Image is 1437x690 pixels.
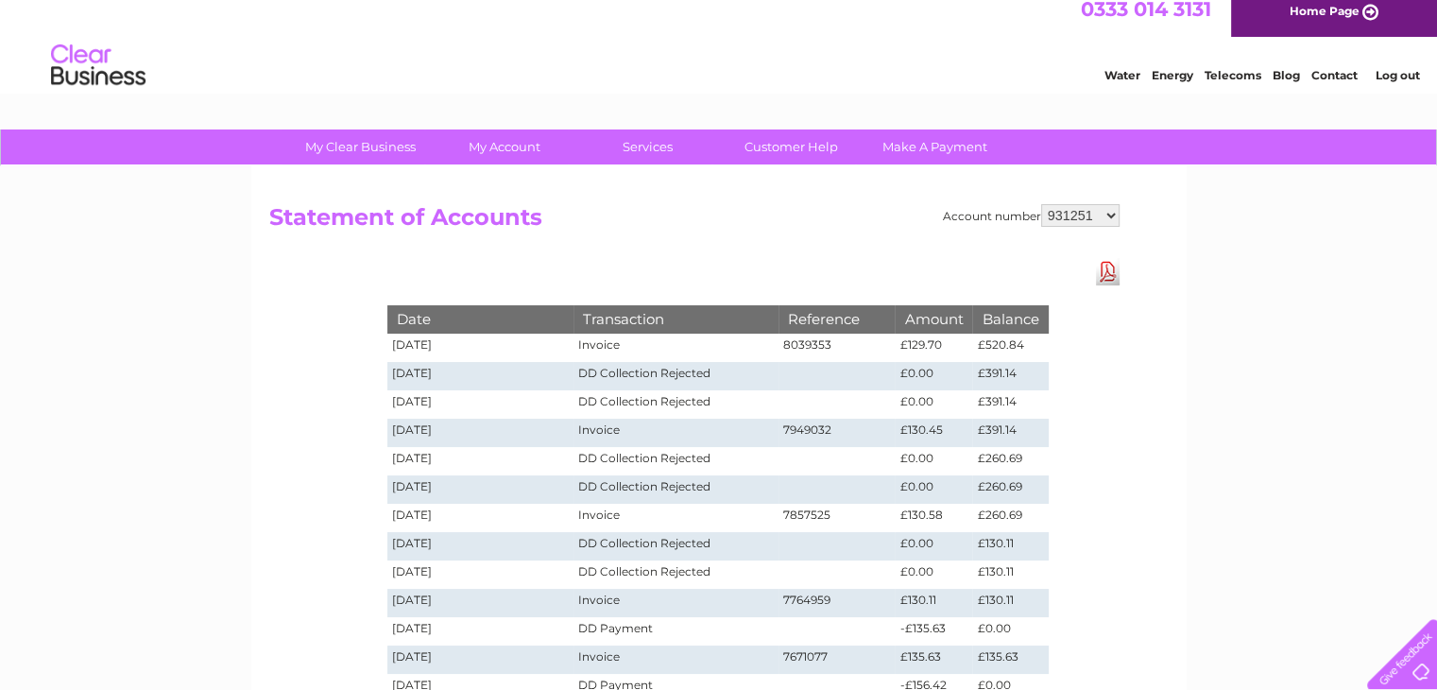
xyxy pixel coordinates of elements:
[895,561,972,589] td: £0.00
[570,129,726,164] a: Services
[387,589,574,617] td: [DATE]
[972,617,1048,646] td: £0.00
[387,419,574,447] td: [DATE]
[1273,80,1300,95] a: Blog
[778,334,896,362] td: 8039353
[426,129,582,164] a: My Account
[972,532,1048,561] td: £130.11
[387,334,574,362] td: [DATE]
[387,532,574,561] td: [DATE]
[895,617,972,646] td: -£135.63
[895,475,972,504] td: £0.00
[895,447,972,475] td: £0.00
[895,532,972,561] td: £0.00
[387,561,574,589] td: [DATE]
[778,589,896,617] td: 7764959
[573,504,778,532] td: Invoice
[943,204,1120,227] div: Account number
[573,362,778,390] td: DD Collection Rejected
[387,447,574,475] td: [DATE]
[895,390,972,419] td: £0.00
[573,334,778,362] td: Invoice
[895,646,972,674] td: £135.63
[972,390,1048,419] td: £391.14
[1096,258,1120,285] a: Download Pdf
[387,362,574,390] td: [DATE]
[573,561,778,589] td: DD Collection Rejected
[1104,80,1140,95] a: Water
[972,475,1048,504] td: £260.69
[972,504,1048,532] td: £260.69
[573,532,778,561] td: DD Collection Rejected
[972,362,1048,390] td: £391.14
[1375,80,1419,95] a: Log out
[972,589,1048,617] td: £130.11
[1152,80,1193,95] a: Energy
[895,589,972,617] td: £130.11
[387,390,574,419] td: [DATE]
[895,334,972,362] td: £129.70
[972,646,1048,674] td: £135.63
[778,504,896,532] td: 7857525
[895,305,972,333] th: Amount
[573,305,778,333] th: Transaction
[1205,80,1261,95] a: Telecoms
[573,646,778,674] td: Invoice
[778,305,896,333] th: Reference
[972,334,1048,362] td: £520.84
[713,129,869,164] a: Customer Help
[573,447,778,475] td: DD Collection Rejected
[895,362,972,390] td: £0.00
[387,475,574,504] td: [DATE]
[282,129,438,164] a: My Clear Business
[857,129,1013,164] a: Make A Payment
[573,617,778,646] td: DD Payment
[895,419,972,447] td: £130.45
[972,447,1048,475] td: £260.69
[972,419,1048,447] td: £391.14
[1081,9,1211,33] a: 0333 014 3131
[778,419,896,447] td: 7949032
[387,305,574,333] th: Date
[573,419,778,447] td: Invoice
[972,561,1048,589] td: £130.11
[972,305,1048,333] th: Balance
[895,504,972,532] td: £130.58
[50,49,146,107] img: logo.png
[778,646,896,674] td: 7671077
[573,475,778,504] td: DD Collection Rejected
[573,390,778,419] td: DD Collection Rejected
[1311,80,1358,95] a: Contact
[273,10,1166,92] div: Clear Business is a trading name of Verastar Limited (registered in [GEOGRAPHIC_DATA] No. 3667643...
[387,646,574,674] td: [DATE]
[269,204,1120,240] h2: Statement of Accounts
[573,589,778,617] td: Invoice
[387,617,574,646] td: [DATE]
[387,504,574,532] td: [DATE]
